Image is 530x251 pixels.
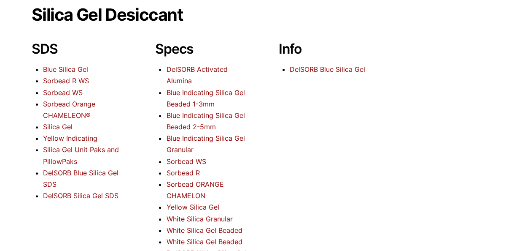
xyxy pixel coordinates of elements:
h2: Info [279,41,375,57]
a: White Silica Gel Beaded [166,226,242,235]
a: White Silica Granular [166,215,232,223]
a: Sorbead Orange CHAMELEON® [43,100,95,120]
a: Sorbead ORANGE CHAMELON [166,180,223,200]
a: White Silica Gel Beaded [166,237,242,246]
a: Blue Indicating Silica Gel Beaded 1-3mm [166,88,245,108]
a: Sorbead WS [43,88,83,97]
a: DelSORB Blue Silica Gel [290,65,365,74]
h2: SDS [32,41,128,57]
a: Sorbead R [166,169,199,177]
a: Sorbead WS [166,157,206,166]
a: Sorbead R WS [43,76,89,85]
a: DelSORB Blue Silica Gel SDS [43,169,118,188]
a: Blue Indicating Silica Gel Beaded 2-5mm [166,111,245,131]
h2: Specs [155,41,252,57]
a: Silica Gel Unit Paks and PillowPaks [43,145,119,165]
a: Silica Gel [43,123,73,131]
a: DelSORB Silica Gel SDS [43,191,118,200]
a: DelSORB Activated Alumina [166,65,227,85]
h1: Silica Gel Desiccant [32,5,498,24]
a: Blue Silica Gel [43,65,88,74]
a: Yellow Indicating [43,134,97,142]
a: Yellow Silica Gel [166,203,219,211]
a: Blue Indicating Silica Gel Granular [166,134,245,154]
